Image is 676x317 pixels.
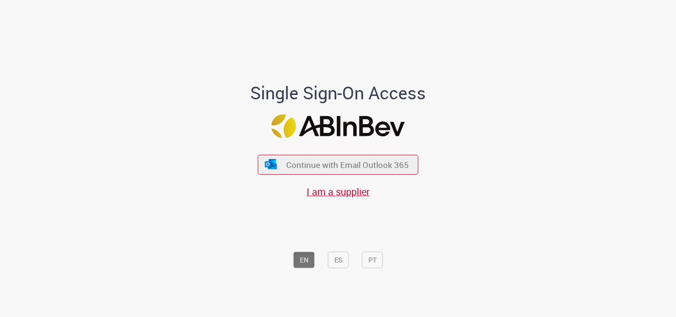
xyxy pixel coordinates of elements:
[307,185,370,198] a: I am a supplier
[293,251,315,268] button: EN
[362,251,383,268] button: PT
[258,154,419,174] button: ícone Azure/Microsoft 360 Continue with Email Outlook 365
[272,114,405,138] img: Logo ABInBev
[203,83,473,103] h1: Single Sign-On Access
[328,251,349,268] button: ES
[286,159,409,170] span: Continue with Email Outlook 365
[264,159,277,169] img: ícone Azure/Microsoft 360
